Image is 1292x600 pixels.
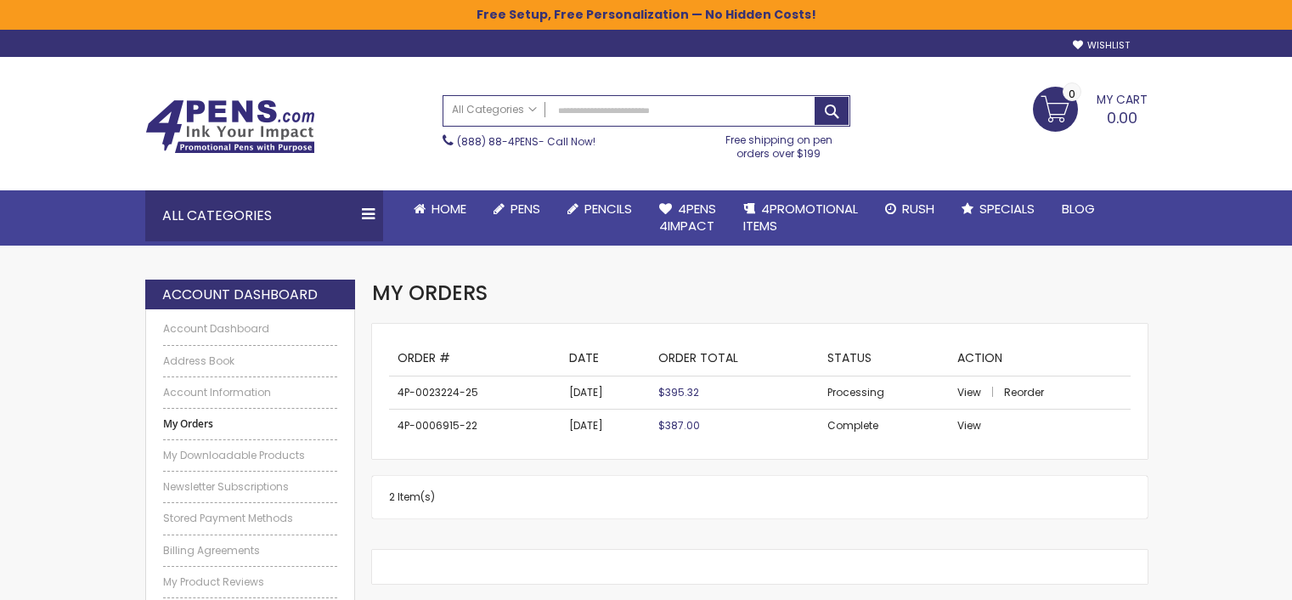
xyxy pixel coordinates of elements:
[457,134,539,149] a: (888) 88-4PENS
[163,354,338,368] a: Address Book
[400,190,480,228] a: Home
[432,200,466,218] span: Home
[163,386,338,399] a: Account Information
[1073,39,1130,52] a: Wishlist
[646,190,730,246] a: 4Pens4impact
[1033,87,1148,129] a: 0.00 0
[957,385,981,399] span: View
[480,190,554,228] a: Pens
[561,376,650,410] td: [DATE]
[743,200,858,235] span: 4PROMOTIONAL ITEMS
[145,99,315,154] img: 4Pens Custom Pens and Promotional Products
[979,200,1035,218] span: Specials
[389,410,560,443] td: 4P-0006915-22
[584,200,632,218] span: Pencils
[389,376,560,410] td: 4P-0023224-25
[730,190,872,246] a: 4PROMOTIONALITEMS
[949,341,1131,376] th: Action
[163,480,338,494] a: Newsletter Subscriptions
[948,190,1048,228] a: Specials
[163,322,338,336] a: Account Dashboard
[163,512,338,525] a: Stored Payment Methods
[1069,86,1075,102] span: 0
[708,127,850,161] div: Free shipping on pen orders over $199
[872,190,948,228] a: Rush
[163,544,338,558] a: Billing Agreements
[819,376,948,410] td: Processing
[163,417,338,431] strong: My Orders
[511,200,540,218] span: Pens
[658,385,699,399] span: $395.32
[1107,107,1137,128] span: 0.00
[554,190,646,228] a: Pencils
[163,449,338,462] a: My Downloadable Products
[389,341,560,376] th: Order #
[457,134,595,149] span: - Call Now!
[163,575,338,589] a: My Product Reviews
[819,410,948,443] td: Complete
[1004,385,1044,399] a: Reorder
[957,418,981,433] a: View
[145,190,383,241] div: All Categories
[162,286,318,304] strong: Account Dashboard
[443,96,545,124] a: All Categories
[561,410,650,443] td: [DATE]
[1062,200,1095,218] span: Blog
[659,200,716,235] span: 4Pens 4impact
[658,418,700,433] span: $387.00
[957,385,1001,399] a: View
[650,341,820,376] th: Order Total
[389,490,435,504] span: 2 Item(s)
[452,103,537,116] span: All Categories
[561,341,650,376] th: Date
[372,279,488,307] span: My Orders
[902,200,934,218] span: Rush
[819,341,948,376] th: Status
[1048,190,1109,228] a: Blog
